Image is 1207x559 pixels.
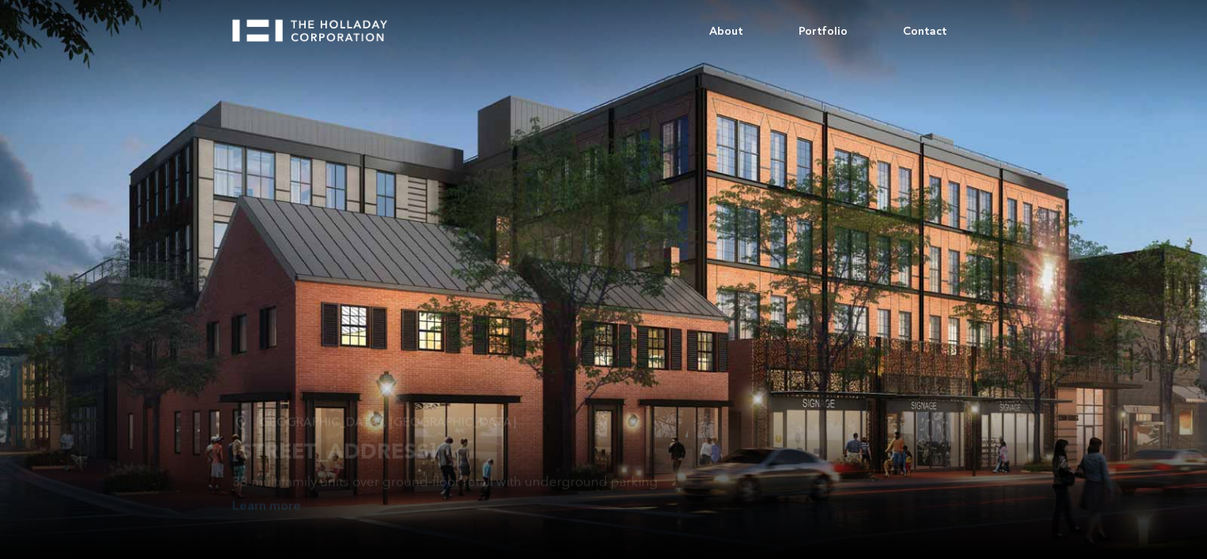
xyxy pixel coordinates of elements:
a: Learn more [232,498,301,515]
a: home [232,8,401,42]
div: 33 multifamily units over ground-floor retail with underground parking [232,475,912,490]
h2: [STREET_ADDRESS] [232,438,912,467]
img: Location Pin [232,415,256,432]
a: Portfolio [771,8,875,55]
a: About [682,8,771,55]
a: Contact [875,8,975,55]
div: [GEOGRAPHIC_DATA], [GEOGRAPHIC_DATA] [232,415,912,430]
